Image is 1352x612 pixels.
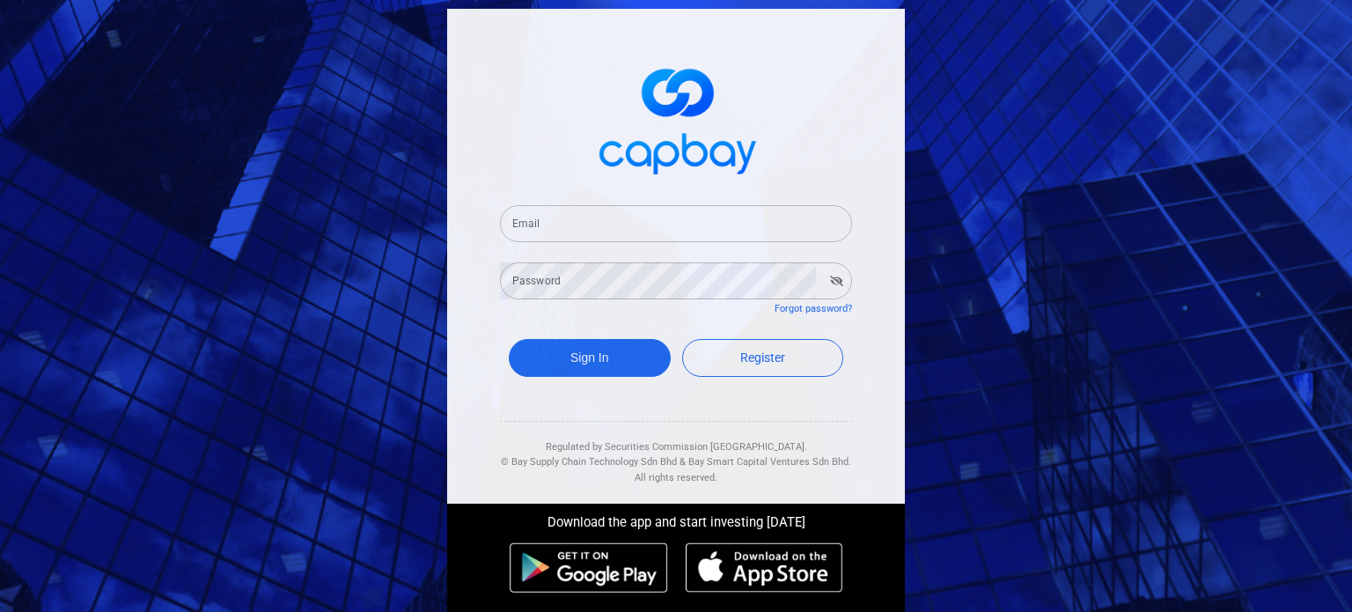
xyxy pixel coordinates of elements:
img: android [510,542,668,594]
a: Forgot password? [775,303,852,314]
img: ios [686,542,842,594]
span: Bay Smart Capital Ventures Sdn Bhd. [688,456,851,468]
span: Register [740,350,785,365]
button: Sign In [509,339,671,377]
img: logo [588,53,764,184]
span: © Bay Supply Chain Technology Sdn Bhd [501,456,677,468]
div: Regulated by Securities Commission [GEOGRAPHIC_DATA]. & All rights reserved. [500,422,852,486]
div: Download the app and start investing [DATE] [434,504,918,534]
a: Register [682,339,844,377]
